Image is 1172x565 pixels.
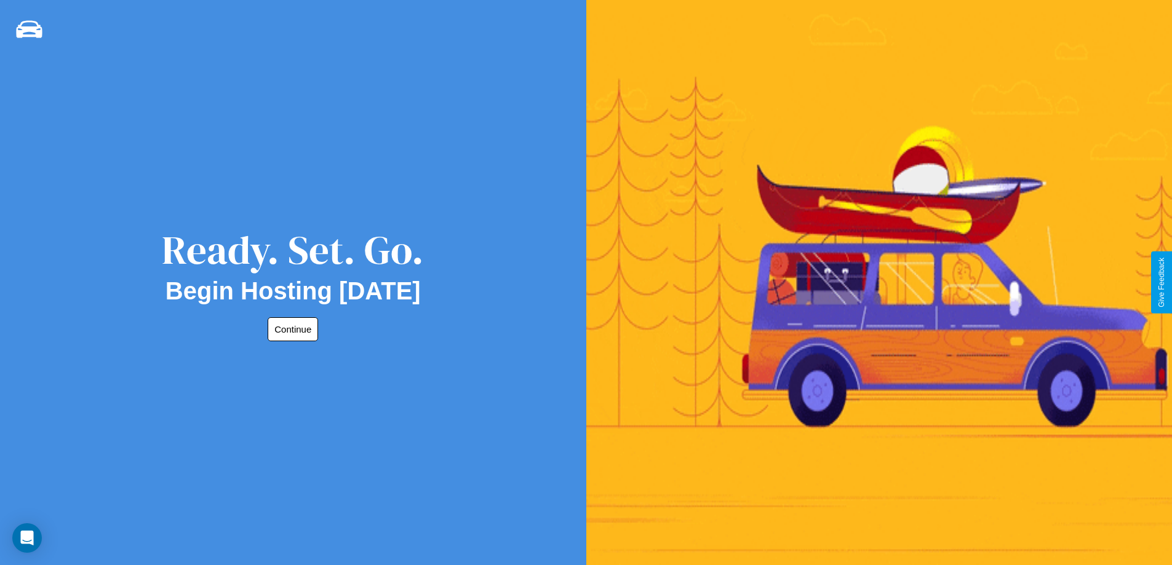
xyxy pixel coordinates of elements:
div: Ready. Set. Go. [162,223,424,277]
h2: Begin Hosting [DATE] [165,277,421,305]
button: Continue [268,317,318,341]
div: Give Feedback [1157,258,1166,307]
div: Open Intercom Messenger [12,523,42,553]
